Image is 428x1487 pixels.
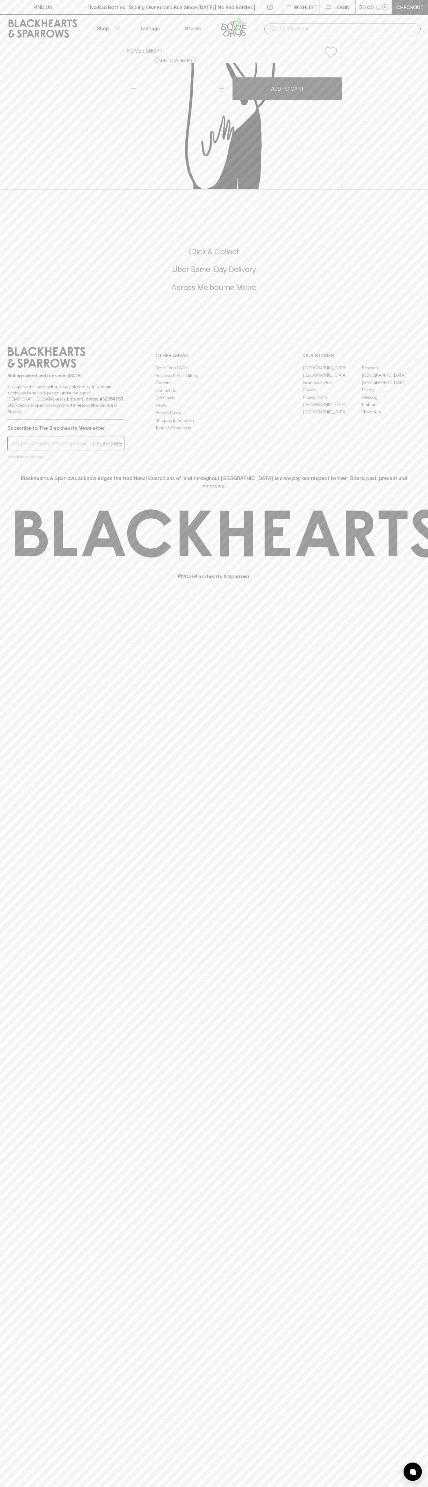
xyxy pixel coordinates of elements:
[359,4,374,11] p: $0.00
[12,439,94,449] input: e.g. jane@blackheartsandsparrows.com.au
[185,25,201,32] p: Stores
[155,352,273,359] p: OTHER AREAS
[410,1469,416,1475] img: bubble-icon
[303,393,362,401] a: Fitzroy North
[171,15,214,42] a: Stores
[303,386,362,393] a: Elwood
[362,408,421,416] a: Thornbury
[155,387,273,394] a: Contact Us
[122,63,342,189] img: Womens Work Beetroot Relish 115g
[155,424,273,432] a: Terms & Conditions
[128,15,171,42] a: Tastings
[334,4,350,11] p: Login
[140,25,160,32] p: Tastings
[67,397,123,401] strong: Liquor License #32064953
[7,282,421,293] h5: Across Melbourne Metro
[12,475,416,489] p: Blackhearts & Sparrows acknowledges the traditional Custodians of land throughout [GEOGRAPHIC_DAT...
[155,364,273,372] a: Bottle Drop FAQ's
[7,264,421,274] h5: Uber Same-Day Delivery
[146,48,159,54] a: SHOP
[271,85,304,92] p: ADD TO CART
[362,371,421,379] a: [GEOGRAPHIC_DATA]
[155,372,273,379] a: Business & Bulk Gifting
[294,4,317,11] p: Wishlist
[303,379,362,386] a: Brunswick West
[127,48,141,54] a: HOME
[155,379,273,387] a: Careers
[303,364,362,371] a: [GEOGRAPHIC_DATA]
[7,247,421,257] h5: Click & Collect
[96,440,122,447] p: SUBSCRIBE
[155,409,273,417] a: Privacy Policy
[7,424,125,432] p: Subscribe to The Blackhearts Newsletter
[155,57,195,64] button: Add to wishlist
[303,408,362,416] a: [GEOGRAPHIC_DATA]
[396,4,424,11] p: Checkout
[303,371,362,379] a: [GEOGRAPHIC_DATA]
[7,373,125,379] p: Sibling owned and run since [DATE]
[7,454,125,460] p: We will never spam you
[303,401,362,408] a: [GEOGRAPHIC_DATA]
[155,394,273,402] a: Gift Cards
[97,25,109,32] p: Shop
[155,402,273,409] a: FAQ's
[86,15,129,42] button: Shop
[279,24,416,34] input: Try "Pinot noir"
[7,222,421,325] div: Call to action block
[33,4,52,11] p: FIND US
[362,386,421,393] a: Fitzroy
[384,6,386,9] p: 0
[303,352,421,359] p: OUR STORES
[362,379,421,386] a: [GEOGRAPHIC_DATA]
[94,437,125,450] button: SUBSCRIBE
[362,364,421,371] a: Braddon
[7,384,125,414] p: It is against the law to sell or supply alcohol to, or to obtain alcohol on behalf of a person un...
[322,45,339,60] button: Add to wishlist
[362,393,421,401] a: Geelong
[155,417,273,424] a: Shipping Information
[233,77,342,100] button: ADD TO CART
[362,401,421,408] a: Prahran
